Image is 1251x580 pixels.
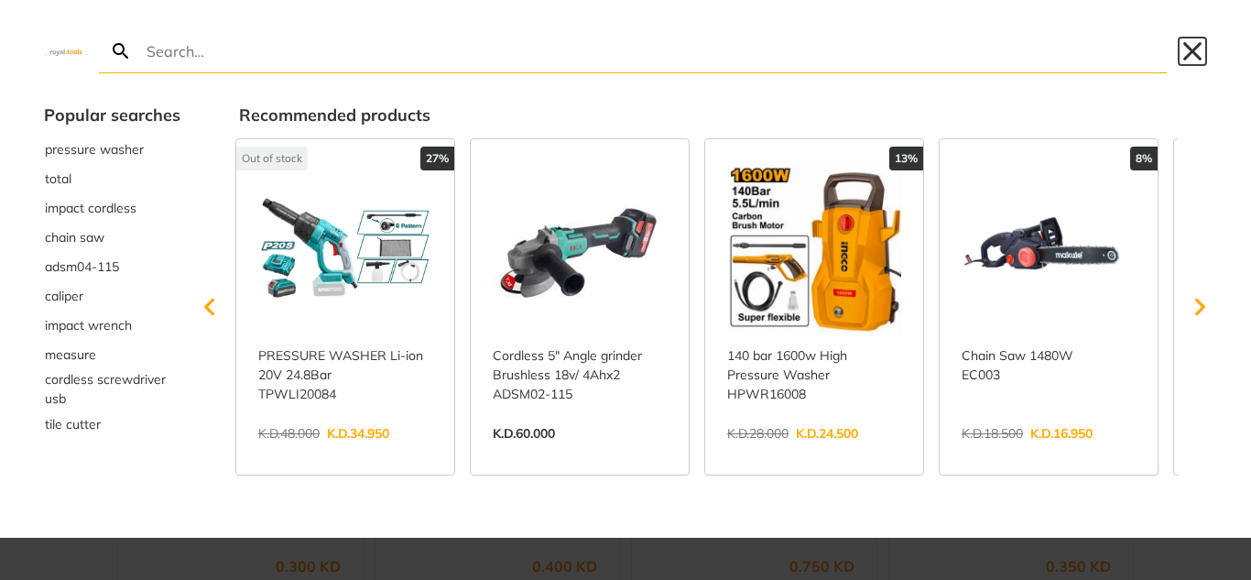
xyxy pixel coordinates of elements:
button: Select suggestion: total [44,164,180,193]
button: Select suggestion: tile cutter [44,410,180,439]
div: Suggestion: caliper [44,281,180,311]
div: Suggestion: chain saw [44,223,180,252]
button: Close [1178,37,1207,66]
div: Suggestion: adsm04-115 [44,252,180,281]
div: Out of stock [236,147,308,170]
div: 27% [420,147,454,170]
button: Select suggestion: adsm04-115 [44,252,180,281]
button: Select suggestion: chain saw [44,223,180,252]
button: Select suggestion: impact wrench [44,311,180,340]
span: measure [45,345,96,365]
button: Select suggestion: pressure washer [44,135,180,164]
div: Popular searches [44,103,180,127]
span: caliper [45,287,83,306]
span: cordless screwdriver usb [45,370,179,409]
div: Suggestion: impact wrench [44,311,180,340]
button: Select suggestion: caliper [44,281,180,311]
div: Recommended products [239,103,1207,127]
span: chain saw [45,228,104,247]
span: adsm04-115 [45,257,119,277]
div: 8% [1130,147,1158,170]
svg: Scroll right [1181,289,1218,325]
img: Close [44,47,88,55]
span: impact wrench [45,316,132,335]
div: Suggestion: total [44,164,180,193]
span: total [45,170,71,189]
div: Suggestion: tile cutter [44,410,180,439]
button: Select suggestion: measure [44,340,180,369]
button: Select suggestion: cordless screwdriver usb [44,369,180,410]
span: pressure washer [45,140,144,159]
div: 13% [889,147,923,170]
input: Search… [143,29,1167,72]
span: impact cordless [45,199,136,218]
span: tile cutter [45,415,101,434]
svg: Scroll left [191,289,228,325]
div: Suggestion: pressure washer [44,135,180,164]
div: Suggestion: impact cordless [44,193,180,223]
div: Suggestion: cordless screwdriver usb [44,369,180,410]
button: Select suggestion: impact cordless [44,193,180,223]
div: Suggestion: measure [44,340,180,369]
svg: Search [110,40,132,62]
